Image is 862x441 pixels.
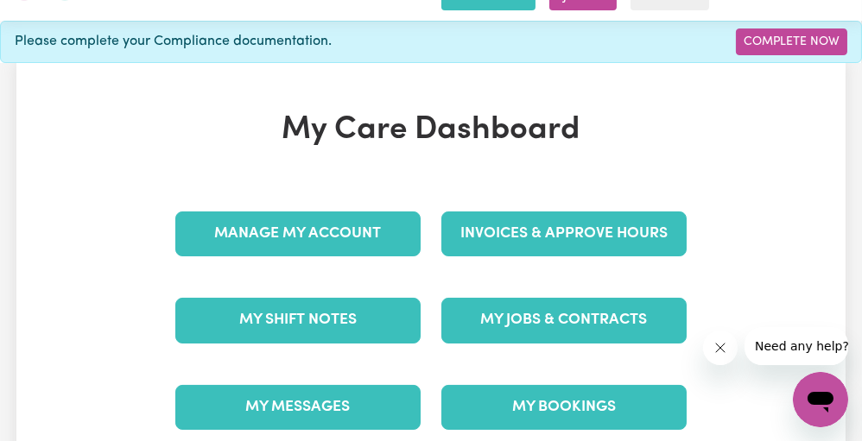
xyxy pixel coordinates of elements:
iframe: Message from company [745,327,848,365]
a: Complete Now [736,28,847,55]
iframe: Close message [703,331,738,365]
span: Please complete your Compliance documentation. [15,31,332,52]
iframe: Button to launch messaging window [793,372,848,427]
span: Need any help? [10,12,105,26]
h1: My Care Dashboard [165,111,697,149]
a: My Shift Notes [175,298,421,343]
a: My Bookings [441,385,687,430]
a: Manage My Account [175,211,421,256]
a: My Messages [175,385,421,430]
a: Invoices & Approve Hours [441,211,687,256]
a: My Jobs & Contracts [441,298,687,343]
